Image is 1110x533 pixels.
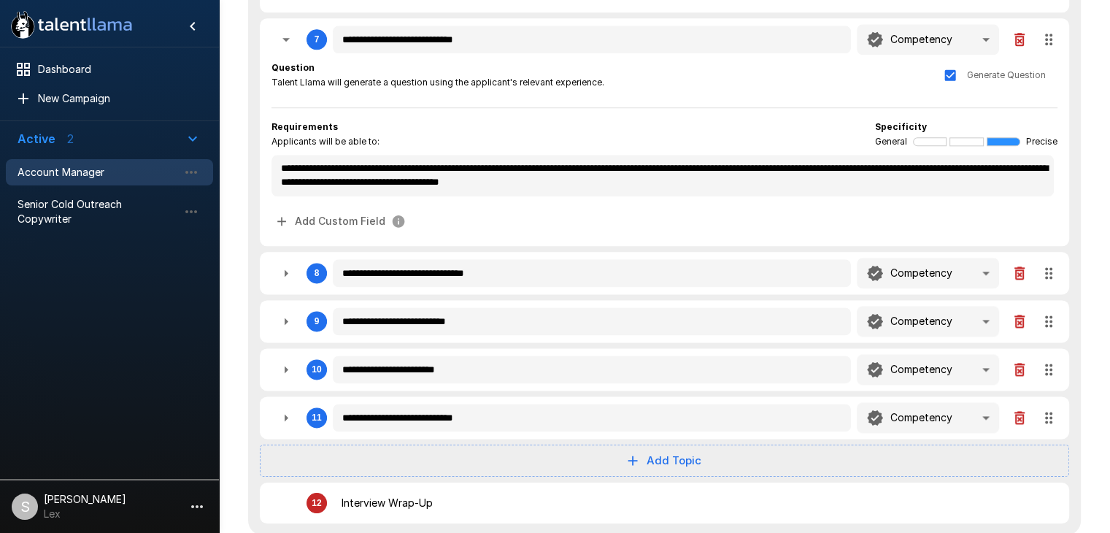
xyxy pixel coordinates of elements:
div: 7 [315,34,320,45]
div: 11 [260,396,1069,439]
p: Interview Wrap-Up [342,496,433,510]
span: General [875,134,907,149]
span: Generate Question [967,68,1046,83]
button: Add Topic [260,445,1069,477]
div: 8 [260,252,1069,294]
div: 8 [315,268,320,278]
b: Specificity [875,121,927,132]
span: Applicants will be able to: [271,134,379,149]
p: Competency [890,32,952,47]
p: Competency [890,266,952,280]
div: 10 [312,364,321,375]
div: 10 [260,348,1069,391]
span: Precise [1026,134,1057,149]
p: Competency [890,362,952,377]
span: Talent Llama will generate a question using the applicant's relevant experience. [271,75,604,90]
b: Requirements [271,121,338,132]
button: Add Custom Field [271,208,412,235]
div: 7QuestionTalent Llama will generate a question using the applicant's relevant experience.Generate... [260,18,1069,246]
b: Question [271,62,315,73]
div: 9 [315,316,320,326]
p: Competency [890,410,952,425]
div: 9 [260,300,1069,342]
p: Competency [890,314,952,329]
div: 12 [312,498,321,508]
span: Custom fields allow you to automatically extract specific data from candidate responses. [271,208,412,235]
div: 11 [312,413,321,423]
